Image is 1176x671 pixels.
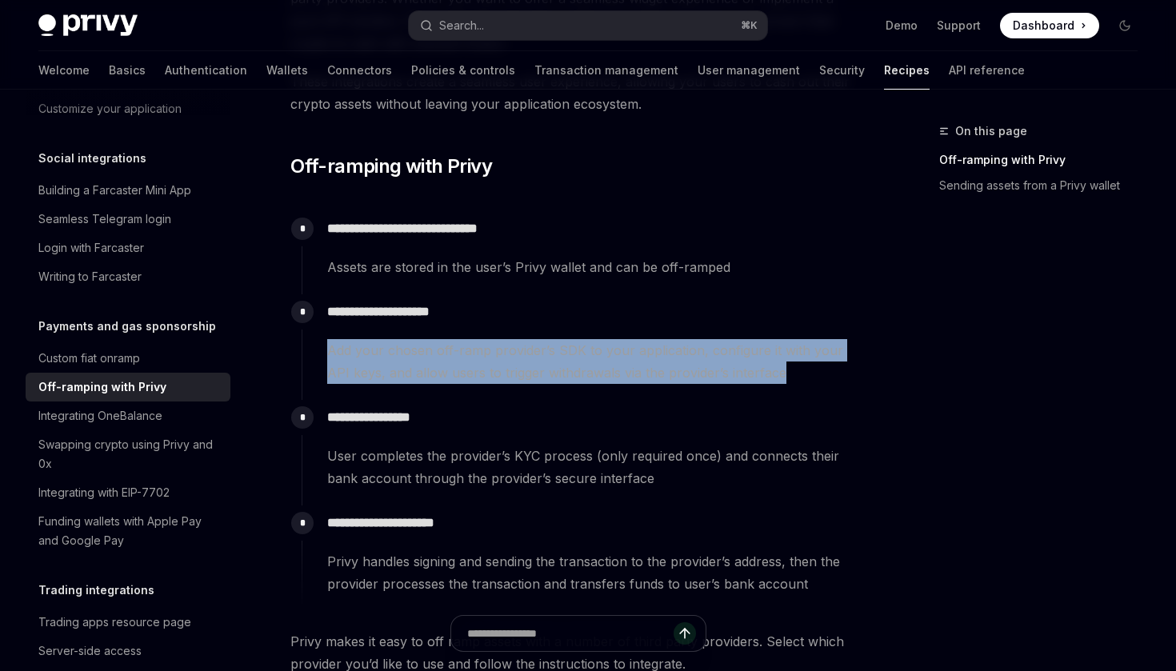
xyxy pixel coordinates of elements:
[26,637,230,665] a: Server-side access
[290,70,866,115] span: These integrations create a seamless user experience, allowing your users to cash out their crypt...
[741,19,758,32] span: ⌘ K
[26,478,230,507] a: Integrating with EIP-7702
[266,51,308,90] a: Wallets
[38,51,90,90] a: Welcome
[327,51,392,90] a: Connectors
[109,51,146,90] a: Basics
[884,51,930,90] a: Recipes
[1112,13,1138,38] button: Toggle dark mode
[327,550,865,595] span: Privy handles signing and sending the transaction to the provider’s address, then the provider pr...
[439,16,484,35] div: Search...
[38,512,221,550] div: Funding wallets with Apple Pay and Google Pay
[534,51,678,90] a: Transaction management
[467,616,674,651] input: Ask a question...
[819,51,865,90] a: Security
[26,262,230,291] a: Writing to Farcaster
[38,238,144,258] div: Login with Farcaster
[38,181,191,200] div: Building a Farcaster Mini App
[38,613,191,632] div: Trading apps resource page
[38,483,170,502] div: Integrating with EIP-7702
[26,205,230,234] a: Seamless Telegram login
[409,11,766,40] button: Search...⌘K
[1000,13,1099,38] a: Dashboard
[674,622,696,645] button: Send message
[327,445,865,489] span: User completes the provider’s KYC process (only required once) and connects their bank account th...
[26,234,230,262] a: Login with Farcaster
[26,176,230,205] a: Building a Farcaster Mini App
[955,122,1027,141] span: On this page
[937,18,981,34] a: Support
[698,51,800,90] a: User management
[38,581,154,600] h5: Trading integrations
[38,317,216,336] h5: Payments and gas sponsorship
[38,406,162,425] div: Integrating OneBalance
[38,641,142,661] div: Server-side access
[38,267,142,286] div: Writing to Farcaster
[26,507,230,555] a: Funding wallets with Apple Pay and Google Pay
[38,14,138,37] img: dark logo
[327,339,865,384] span: Add your chosen off-ramp provider’s SDK to your application, configure it with your API keys, and...
[939,147,1150,173] a: Off-ramping with Privy
[939,173,1150,198] a: Sending assets from a Privy wallet
[165,51,247,90] a: Authentication
[26,401,230,430] a: Integrating OneBalance
[38,149,146,168] h5: Social integrations
[327,256,865,278] span: Assets are stored in the user’s Privy wallet and can be off-ramped
[26,373,230,401] a: Off-ramping with Privy
[38,349,140,368] div: Custom fiat onramp
[1013,18,1074,34] span: Dashboard
[26,608,230,637] a: Trading apps resource page
[886,18,918,34] a: Demo
[949,51,1025,90] a: API reference
[26,430,230,478] a: Swapping crypto using Privy and 0x
[38,377,166,397] div: Off-ramping with Privy
[411,51,515,90] a: Policies & controls
[290,154,492,179] span: Off-ramping with Privy
[38,210,171,229] div: Seamless Telegram login
[26,344,230,373] a: Custom fiat onramp
[38,435,221,473] div: Swapping crypto using Privy and 0x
